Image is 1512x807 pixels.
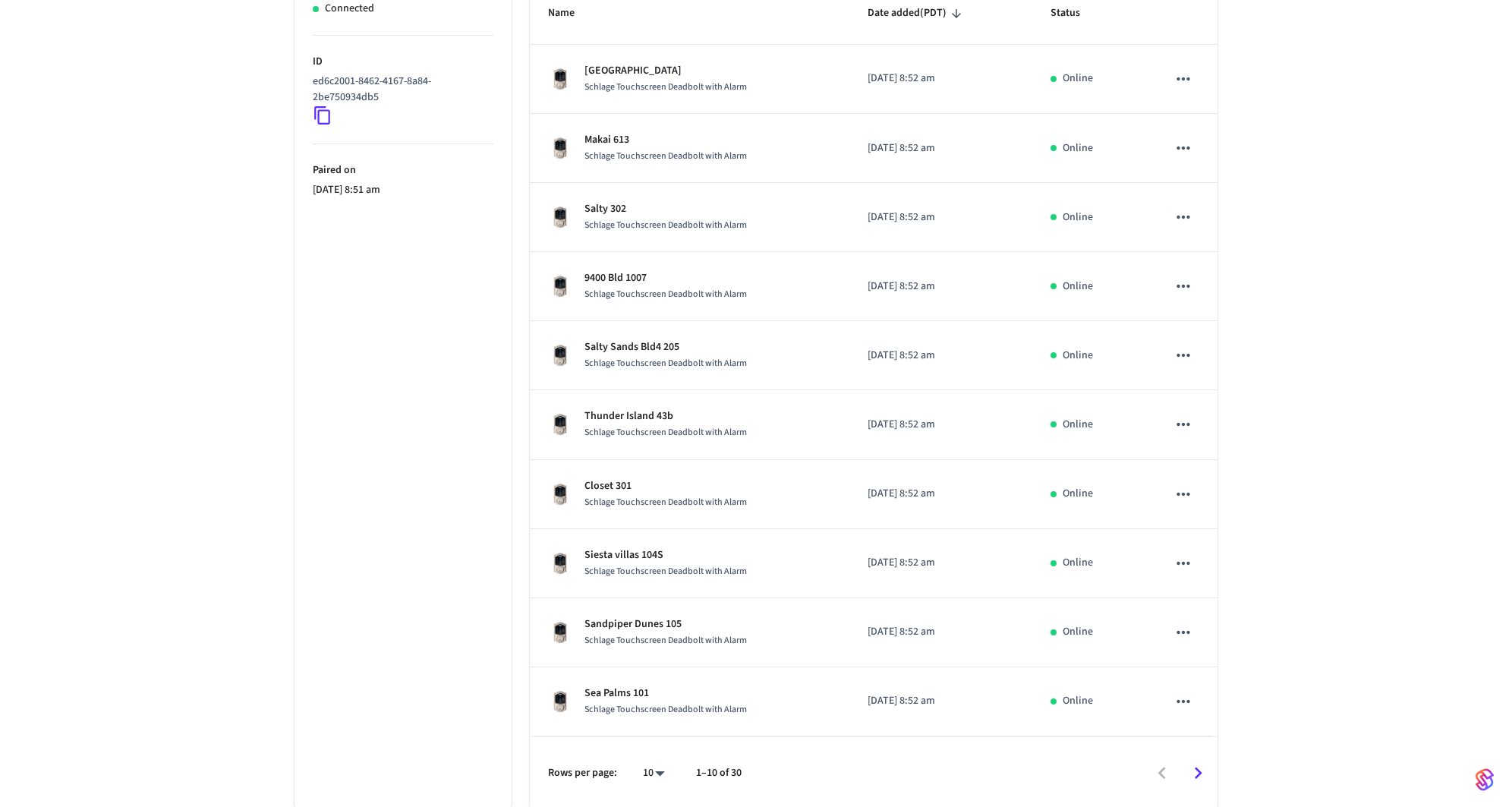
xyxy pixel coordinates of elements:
p: Rows per page: [548,765,617,781]
p: [DATE] 8:52 am [868,624,1015,640]
span: Schlage Touchscreen Deadbolt with Alarm [584,219,747,232]
img: Schlage Sense Smart Deadbolt with Camelot Trim, Front [548,343,572,367]
p: [DATE] 8:52 am [868,140,1015,156]
span: Date added(PDT) [868,2,966,25]
p: Connected [325,1,374,17]
p: [DATE] 8:51 am [313,182,493,198]
p: [DATE] 8:52 am [868,71,1015,87]
p: Online [1063,210,1093,225]
p: Sea Palms 101 [584,686,747,701]
p: Salty 302 [584,201,747,217]
img: Schlage Sense Smart Deadbolt with Camelot Trim, Front [548,67,572,91]
p: [DATE] 8:52 am [868,693,1015,709]
img: Schlage Sense Smart Deadbolt with Camelot Trim, Front [548,482,572,506]
img: SeamLogoGradient.69752ec5.svg [1476,768,1494,792]
img: Schlage Sense Smart Deadbolt with Camelot Trim, Front [548,274,572,298]
p: Online [1063,348,1093,364]
span: Schlage Touchscreen Deadbolt with Alarm [584,426,747,439]
p: Online [1063,555,1093,571]
p: [DATE] 8:52 am [868,555,1015,571]
p: Online [1063,486,1093,502]
p: [GEOGRAPHIC_DATA] [584,63,747,79]
p: Salty Sands Bld4 205 [584,339,747,355]
p: Online [1063,417,1093,433]
p: ID [313,54,493,70]
img: Schlage Sense Smart Deadbolt with Camelot Trim, Front [548,689,572,714]
p: [DATE] 8:52 am [868,348,1015,364]
p: Online [1063,279,1093,295]
p: [DATE] 8:52 am [868,210,1015,225]
p: Online [1063,71,1093,87]
p: Siesta villas 104S [584,547,747,563]
p: Online [1063,624,1093,640]
button: Go to next page [1180,755,1216,791]
span: Name [548,2,594,25]
span: Schlage Touchscreen Deadbolt with Alarm [584,634,747,647]
p: Online [1063,140,1093,156]
img: Schlage Sense Smart Deadbolt with Camelot Trim, Front [548,136,572,160]
p: [DATE] 8:52 am [868,279,1015,295]
p: 9400 Bld 1007 [584,270,747,286]
p: Makai 613 [584,132,747,148]
p: Closet 301 [584,478,747,494]
img: Schlage Sense Smart Deadbolt with Camelot Trim, Front [548,205,572,229]
div: 10 [635,762,672,784]
img: Schlage Sense Smart Deadbolt with Camelot Trim, Front [548,551,572,575]
p: Sandpiper Dunes 105 [584,616,747,632]
p: [DATE] 8:52 am [868,417,1015,433]
p: 1–10 of 30 [696,765,742,781]
span: Status [1051,2,1100,25]
span: Schlage Touchscreen Deadbolt with Alarm [584,80,747,93]
span: Schlage Touchscreen Deadbolt with Alarm [584,565,747,578]
p: Paired on [313,162,493,178]
img: Schlage Sense Smart Deadbolt with Camelot Trim, Front [548,412,572,437]
p: Online [1063,693,1093,709]
p: [DATE] 8:52 am [868,486,1015,502]
span: Schlage Touchscreen Deadbolt with Alarm [584,496,747,509]
span: Schlage Touchscreen Deadbolt with Alarm [584,150,747,162]
span: Schlage Touchscreen Deadbolt with Alarm [584,357,747,370]
p: ed6c2001-8462-4167-8a84-2be750934db5 [313,74,487,106]
span: Schlage Touchscreen Deadbolt with Alarm [584,288,747,301]
span: Schlage Touchscreen Deadbolt with Alarm [584,703,747,716]
p: Thunder Island 43b [584,408,747,424]
img: Schlage Sense Smart Deadbolt with Camelot Trim, Front [548,620,572,645]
